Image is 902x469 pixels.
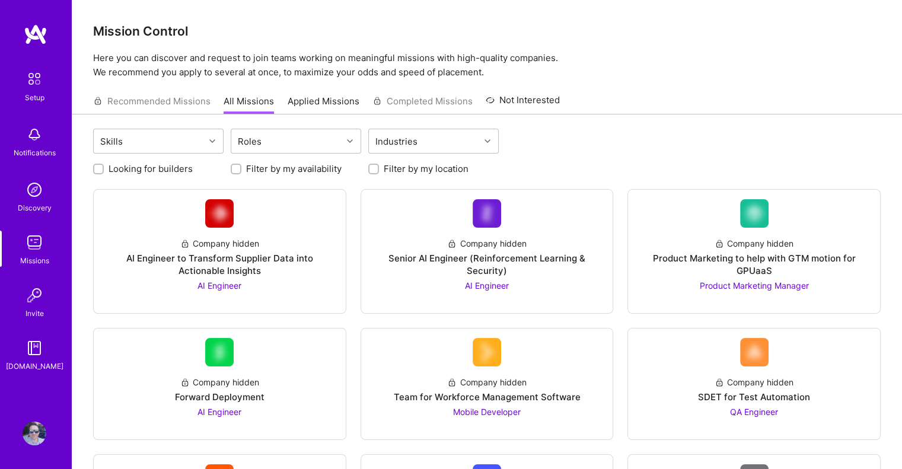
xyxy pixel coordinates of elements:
[371,252,604,277] div: Senior AI Engineer (Reinforcement Learning & Security)
[93,24,881,39] h3: Mission Control
[209,138,215,144] i: icon Chevron
[25,91,44,104] div: Setup
[23,123,46,146] img: bell
[698,391,810,403] div: SDET for Test Automation
[371,338,604,430] a: Company LogoCompany hiddenTeam for Workforce Management SoftwareMobile Developer
[372,133,420,150] div: Industries
[26,307,44,320] div: Invite
[740,199,769,228] img: Company Logo
[205,338,234,366] img: Company Logo
[700,280,809,291] span: Product Marketing Manager
[23,231,46,254] img: teamwork
[347,138,353,144] i: icon Chevron
[486,93,560,114] a: Not Interested
[23,178,46,202] img: discovery
[205,199,234,228] img: Company Logo
[109,162,193,175] label: Looking for builders
[453,407,521,417] span: Mobile Developer
[638,252,871,277] div: Product Marketing to help with GTM motion for GPUaaS
[485,138,490,144] i: icon Chevron
[22,66,47,91] img: setup
[371,199,604,304] a: Company LogoCompany hiddenSenior AI Engineer (Reinforcement Learning & Security)AI Engineer
[638,199,871,304] a: Company LogoCompany hiddenProduct Marketing to help with GTM motion for GPUaaSProduct Marketing M...
[393,391,580,403] div: Team for Workforce Management Software
[384,162,468,175] label: Filter by my location
[197,407,241,417] span: AI Engineer
[465,280,509,291] span: AI Engineer
[103,338,336,430] a: Company LogoCompany hiddenForward DeploymentAI Engineer
[447,237,526,250] div: Company hidden
[97,133,126,150] div: Skills
[103,252,336,277] div: AI Engineer to Transform Supplier Data into Actionable Insights
[24,24,47,45] img: logo
[730,407,778,417] span: QA Engineer
[473,338,501,366] img: Company Logo
[180,237,259,250] div: Company hidden
[715,376,793,388] div: Company hidden
[20,254,49,267] div: Missions
[18,202,52,214] div: Discovery
[23,422,46,445] img: User Avatar
[447,376,526,388] div: Company hidden
[246,162,342,175] label: Filter by my availability
[175,391,264,403] div: Forward Deployment
[23,283,46,307] img: Invite
[20,422,49,445] a: User Avatar
[473,199,501,228] img: Company Logo
[103,199,336,304] a: Company LogoCompany hiddenAI Engineer to Transform Supplier Data into Actionable InsightsAI Engineer
[6,360,63,372] div: [DOMAIN_NAME]
[740,338,769,366] img: Company Logo
[638,338,871,430] a: Company LogoCompany hiddenSDET for Test AutomationQA Engineer
[14,146,56,159] div: Notifications
[23,336,46,360] img: guide book
[93,51,881,79] p: Here you can discover and request to join teams working on meaningful missions with high-quality ...
[180,376,259,388] div: Company hidden
[235,133,264,150] div: Roles
[715,237,793,250] div: Company hidden
[197,280,241,291] span: AI Engineer
[288,95,359,114] a: Applied Missions
[224,95,274,114] a: All Missions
